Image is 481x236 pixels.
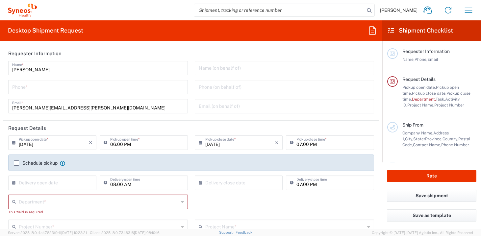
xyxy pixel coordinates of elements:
span: Project Number [434,103,464,107]
i: × [275,137,279,148]
span: Ship To [402,162,418,167]
span: Company Name, [402,130,433,135]
span: City, [405,136,413,141]
span: Pickup close date, [412,91,446,96]
span: Department, [412,97,436,102]
span: Phone, [415,57,427,62]
h2: Shipment Checklist [388,27,453,35]
a: Feedback [236,230,252,234]
i: × [89,137,92,148]
button: Rate [387,170,476,182]
span: Project Name, [407,103,434,107]
span: State/Province, [413,136,443,141]
div: This field is required [8,209,188,215]
h2: Desktop Shipment Request [8,27,83,35]
span: Country, [443,136,458,141]
button: Save shipment [387,190,476,202]
h2: Requester Information [8,50,62,57]
span: Requester Information [402,49,450,54]
span: Server: 2025.18.0-4e47823f9d1 [8,231,87,235]
label: Schedule pickup [14,160,58,166]
span: [DATE] 08:10:16 [134,231,160,235]
span: Contact Name, [413,142,441,147]
span: [DATE] 10:23:21 [61,231,87,235]
a: Support [219,230,236,234]
span: Task, [436,97,445,102]
span: Pickup open date, [402,85,436,90]
span: Copyright © [DATE]-[DATE] Agistix Inc., All Rights Reserved [372,230,473,236]
span: [PERSON_NAME] [380,7,418,13]
input: Shipment, tracking or reference number [194,4,365,16]
span: Name, [402,57,415,62]
span: Ship From [402,122,423,128]
h2: Request Details [8,125,46,131]
button: Save as template [387,209,476,222]
span: Client: 2025.18.0-7346316 [90,231,160,235]
span: Request Details [402,77,436,82]
span: Email [427,57,438,62]
span: Phone Number [441,142,469,147]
